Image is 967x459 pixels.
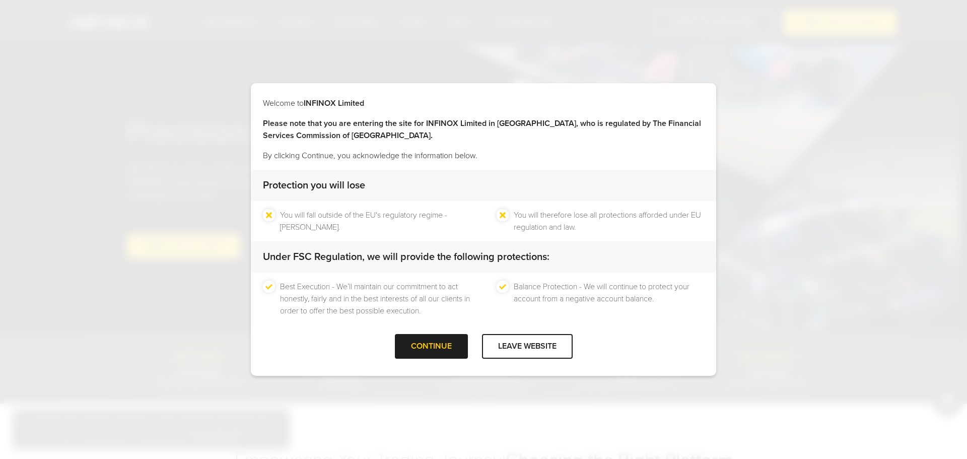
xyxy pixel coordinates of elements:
div: CONTINUE [395,334,468,359]
strong: INFINOX Limited [304,98,364,108]
strong: Under FSC Regulation, we will provide the following protections: [263,251,549,263]
div: LEAVE WEBSITE [482,334,573,359]
li: You will therefore lose all protections afforded under EU regulation and law. [514,209,704,233]
p: By clicking Continue, you acknowledge the information below. [263,150,704,162]
p: Welcome to [263,97,704,109]
strong: Please note that you are entering the site for INFINOX Limited in [GEOGRAPHIC_DATA], who is regul... [263,118,701,141]
li: You will fall outside of the EU's regulatory regime - [PERSON_NAME]. [280,209,470,233]
li: Balance Protection - We will continue to protect your account from a negative account balance. [514,281,704,317]
li: Best Execution - We’ll maintain our commitment to act honestly, fairly and in the best interests ... [280,281,470,317]
strong: Protection you will lose [263,179,365,191]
